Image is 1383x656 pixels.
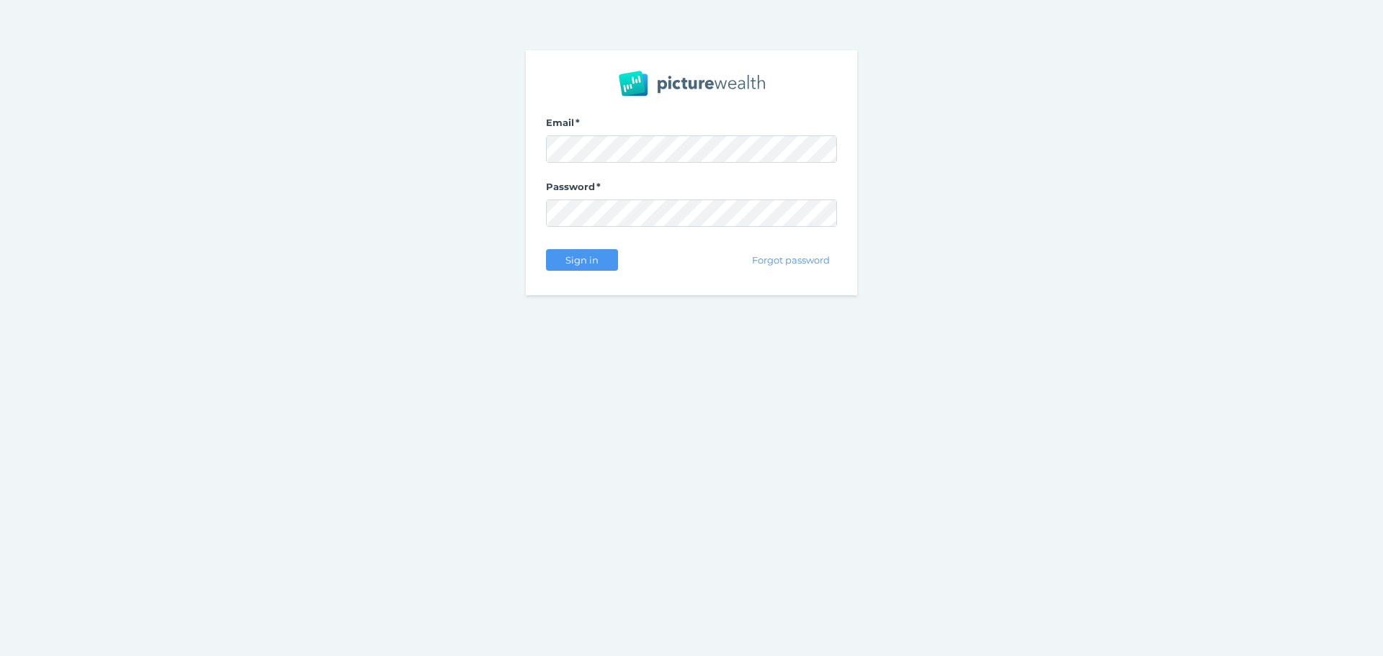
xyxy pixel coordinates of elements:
span: Sign in [559,254,604,266]
span: Forgot password [746,254,836,266]
label: Password [546,181,837,199]
button: Forgot password [746,249,837,271]
label: Email [546,117,837,135]
button: Sign in [546,249,618,271]
img: PW [619,71,765,96]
